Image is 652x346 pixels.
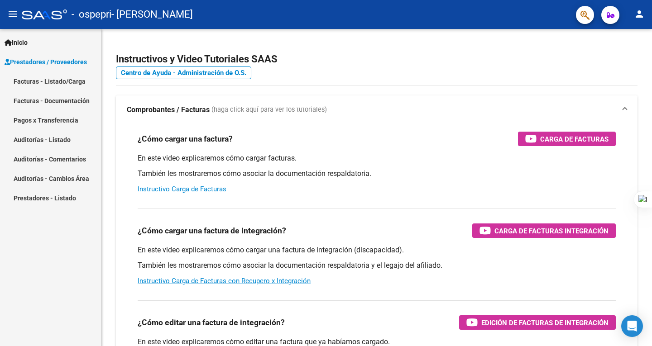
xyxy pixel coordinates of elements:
[138,245,616,255] p: En este video explicaremos cómo cargar una factura de integración (discapacidad).
[138,153,616,163] p: En este video explicaremos cómo cargar facturas.
[111,5,193,24] span: - [PERSON_NAME]
[138,261,616,270] p: También les mostraremos cómo asociar la documentación respaldatoria y el legajo del afiliado.
[459,315,616,330] button: Edición de Facturas de integración
[518,132,616,146] button: Carga de Facturas
[138,185,226,193] a: Instructivo Carga de Facturas
[127,105,210,115] strong: Comprobantes / Facturas
[7,9,18,19] mat-icon: menu
[5,57,87,67] span: Prestadores / Proveedores
[5,38,28,47] span: Inicio
[494,225,609,237] span: Carga de Facturas Integración
[72,5,111,24] span: - ospepri
[138,277,311,285] a: Instructivo Carga de Facturas con Recupero x Integración
[621,315,643,337] div: Open Intercom Messenger
[211,105,327,115] span: (haga click aquí para ver los tutoriales)
[481,317,609,328] span: Edición de Facturas de integración
[116,66,251,79] a: Centro de Ayuda - Administración de O.S.
[138,169,616,179] p: También les mostraremos cómo asociar la documentación respaldatoria.
[634,9,645,19] mat-icon: person
[138,316,285,329] h3: ¿Cómo editar una factura de integración?
[116,51,638,68] h2: Instructivos y Video Tutoriales SAAS
[540,133,609,145] span: Carga de Facturas
[116,95,638,124] mat-expansion-panel-header: Comprobantes / Facturas (haga click aquí para ver los tutoriales)
[138,133,233,145] h3: ¿Cómo cargar una factura?
[138,224,286,237] h3: ¿Cómo cargar una factura de integración?
[472,223,616,238] button: Carga de Facturas Integración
